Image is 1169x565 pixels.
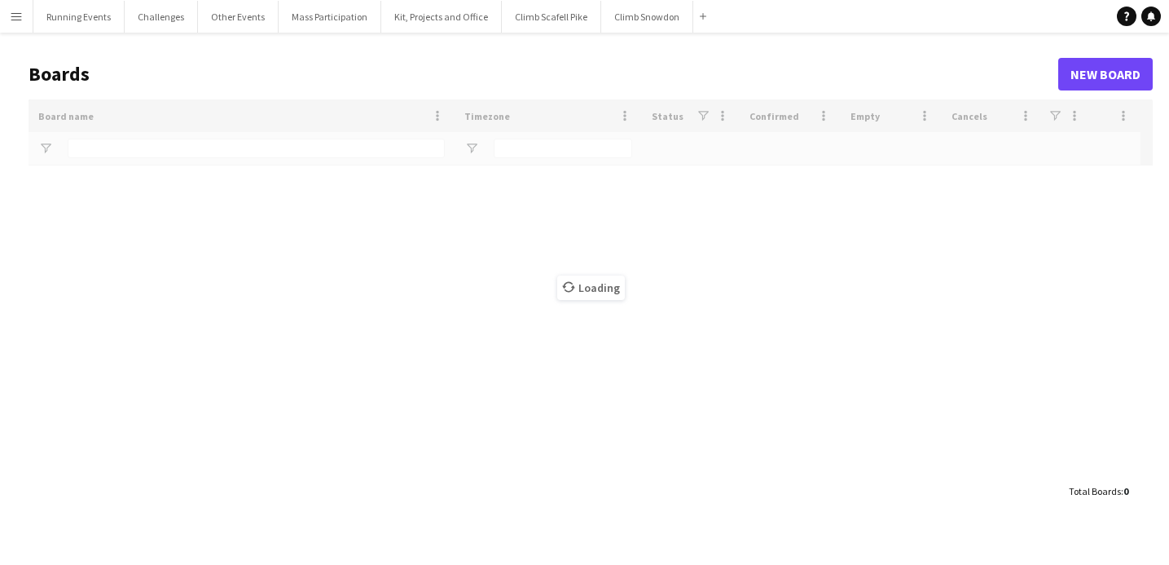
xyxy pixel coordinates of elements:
a: New Board [1058,58,1153,90]
button: Kit, Projects and Office [381,1,502,33]
button: Mass Participation [279,1,381,33]
span: Total Boards [1069,485,1121,497]
div: : [1069,475,1128,507]
button: Climb Scafell Pike [502,1,601,33]
button: Other Events [198,1,279,33]
button: Running Events [33,1,125,33]
button: Climb Snowdon [601,1,693,33]
button: Challenges [125,1,198,33]
span: Loading [557,276,625,300]
h1: Boards [29,62,1058,86]
span: 0 [1123,485,1128,497]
